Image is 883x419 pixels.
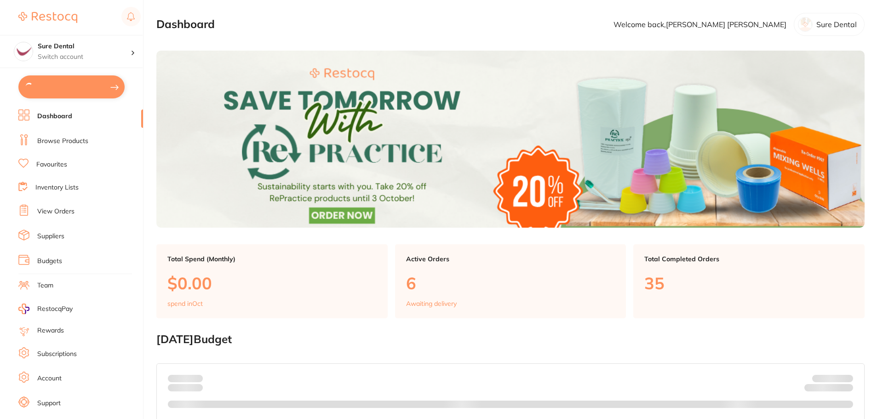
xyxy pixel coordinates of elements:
[168,382,203,393] p: month
[156,333,865,346] h2: [DATE] Budget
[37,207,75,216] a: View Orders
[37,281,53,290] a: Team
[36,160,67,169] a: Favourites
[37,374,62,383] a: Account
[187,374,203,383] strong: $0.00
[406,274,615,293] p: 6
[644,274,854,293] p: 35
[804,382,853,393] p: Remaining:
[18,12,77,23] img: Restocq Logo
[37,399,61,408] a: Support
[644,255,854,263] p: Total Completed Orders
[167,274,377,293] p: $0.00
[837,385,853,394] strong: $0.00
[37,257,62,266] a: Budgets
[156,18,215,31] h2: Dashboard
[395,244,626,319] a: Active Orders6Awaiting delivery
[35,183,79,192] a: Inventory Lists
[37,112,72,121] a: Dashboard
[633,244,865,319] a: Total Completed Orders35
[167,300,203,307] p: spend in Oct
[406,300,457,307] p: Awaiting delivery
[156,51,865,228] img: Dashboard
[614,20,786,29] p: Welcome back, [PERSON_NAME] [PERSON_NAME]
[816,20,857,29] p: Sure Dental
[37,350,77,359] a: Subscriptions
[37,232,64,241] a: Suppliers
[167,255,377,263] p: Total Spend (Monthly)
[156,244,388,319] a: Total Spend (Monthly)$0.00spend inOct
[406,255,615,263] p: Active Orders
[18,7,77,28] a: Restocq Logo
[835,374,853,383] strong: $NaN
[14,42,33,61] img: Sure Dental
[37,304,73,314] span: RestocqPay
[18,304,73,314] a: RestocqPay
[812,375,853,382] p: Budget:
[168,375,203,382] p: Spent:
[37,326,64,335] a: Rewards
[18,304,29,314] img: RestocqPay
[38,42,131,51] h4: Sure Dental
[38,52,131,62] p: Switch account
[37,137,88,146] a: Browse Products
